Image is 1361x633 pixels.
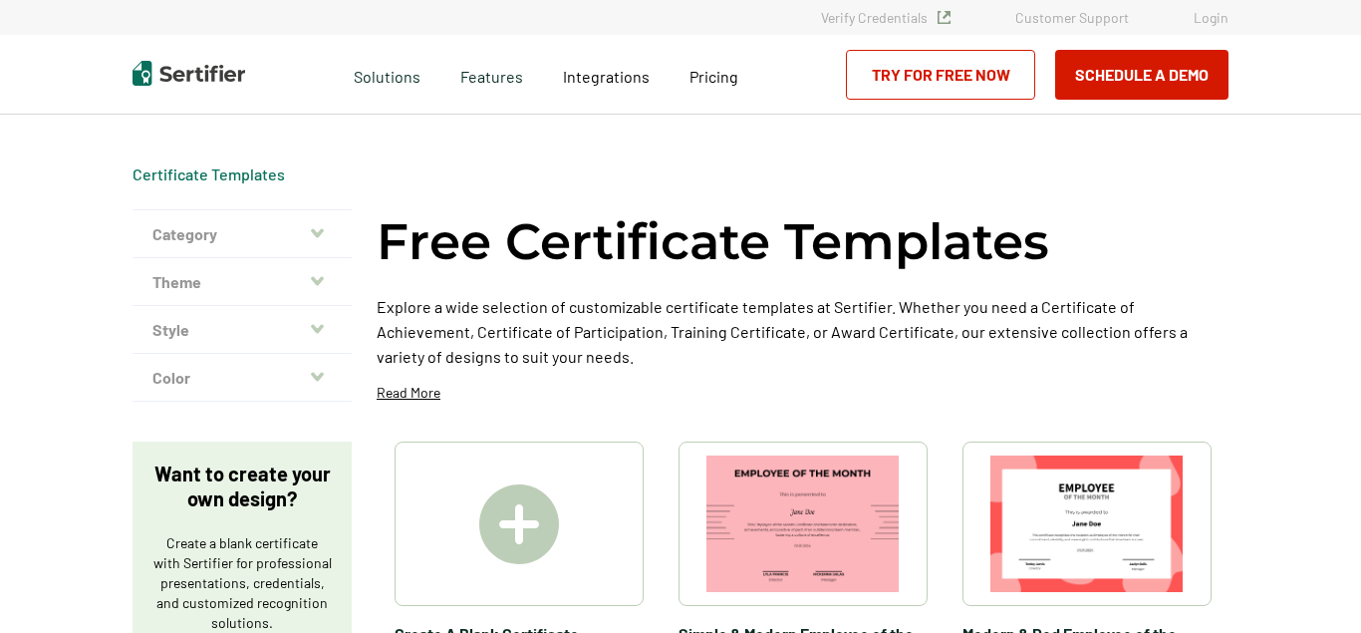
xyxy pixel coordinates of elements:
a: Certificate Templates [133,164,285,183]
span: Integrations [563,67,650,86]
span: Solutions [354,62,420,87]
a: Integrations [563,62,650,87]
a: Pricing [689,62,738,87]
span: Certificate Templates [133,164,285,184]
button: Color [133,354,352,402]
button: Style [133,306,352,354]
h1: Free Certificate Templates [377,209,1049,274]
a: Try for Free Now [846,50,1035,100]
img: Verified [938,11,951,24]
span: Features [460,62,523,87]
p: Want to create your own design? [152,462,332,511]
a: Login [1194,9,1228,26]
img: Sertifier | Digital Credentialing Platform [133,61,245,86]
img: Create A Blank Certificate [479,484,559,564]
button: Theme [133,258,352,306]
img: Simple & Modern Employee of the Month Certificate Template [706,456,900,592]
p: Read More [377,383,440,403]
p: Explore a wide selection of customizable certificate templates at Sertifier. Whether you need a C... [377,294,1228,369]
span: Pricing [689,67,738,86]
p: Create a blank certificate with Sertifier for professional presentations, credentials, and custom... [152,533,332,633]
div: Breadcrumb [133,164,285,184]
button: Category [133,210,352,258]
a: Customer Support [1015,9,1129,26]
img: Modern & Red Employee of the Month Certificate Template [990,456,1184,592]
a: Verify Credentials [821,9,951,26]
